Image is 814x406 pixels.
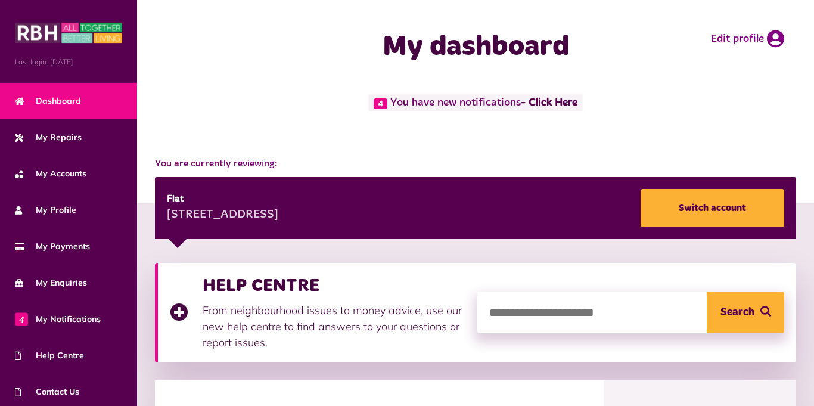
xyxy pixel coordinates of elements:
img: MyRBH [15,21,122,45]
div: Flat [167,192,278,206]
span: 4 [374,98,387,109]
span: Dashboard [15,95,81,107]
span: Help Centre [15,349,84,362]
span: 4 [15,312,28,326]
div: [STREET_ADDRESS] [167,206,278,224]
span: Search [720,292,754,333]
span: My Payments [15,240,90,253]
h1: My dashboard [318,30,633,64]
span: My Profile [15,204,76,216]
a: Switch account [641,189,784,227]
button: Search [707,292,784,333]
a: Edit profile [711,30,784,48]
span: My Notifications [15,313,101,326]
span: My Accounts [15,168,86,180]
p: From neighbourhood issues to money advice, use our new help centre to find answers to your questi... [203,302,465,351]
span: My Enquiries [15,277,87,289]
span: You have new notifications [368,94,582,111]
span: My Repairs [15,131,82,144]
h3: HELP CENTRE [203,275,465,296]
a: - Click Here [521,98,577,109]
span: Contact Us [15,386,79,398]
span: You are currently reviewing: [155,157,796,171]
span: Last login: [DATE] [15,57,122,67]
